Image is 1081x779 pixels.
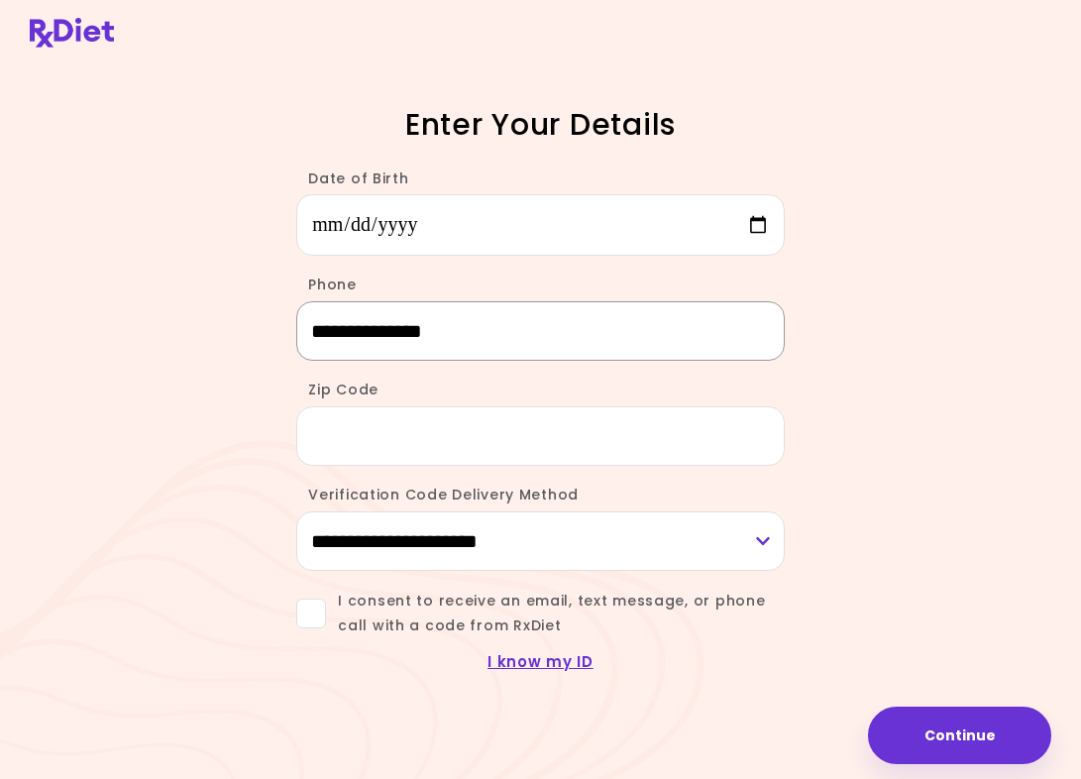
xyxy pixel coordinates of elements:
h1: Enter Your Details [246,105,835,144]
button: Continue [868,707,1051,764]
label: Zip Code [296,380,378,399]
label: Phone [296,275,357,294]
a: I know my ID [487,651,594,672]
img: RxDiet [30,18,114,48]
label: Date of Birth [296,168,408,188]
span: I consent to receive an email, text message, or phone call with a code from RxDiet [326,589,785,638]
label: Verification Code Delivery Method [296,485,579,504]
